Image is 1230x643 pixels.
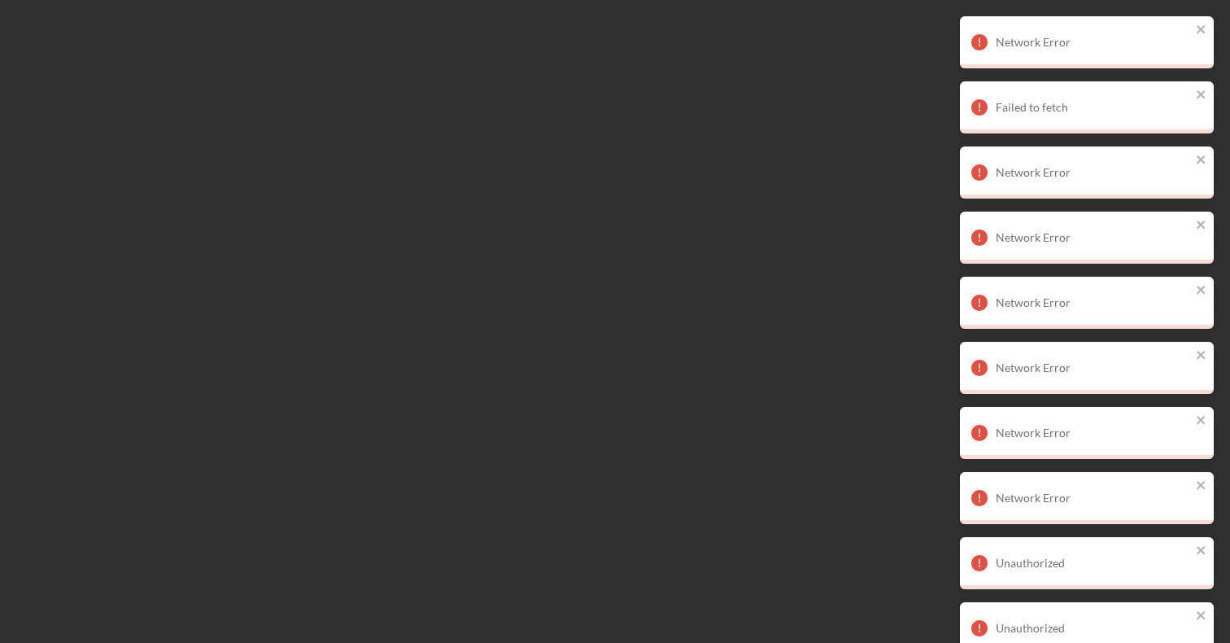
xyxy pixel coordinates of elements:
div: Network Error [996,426,1191,440]
button: close [1196,609,1207,624]
button: close [1196,544,1207,559]
button: close [1196,348,1207,364]
div: Network Error [996,231,1191,244]
div: Unauthorized [996,622,1191,635]
button: close [1196,413,1207,429]
button: close [1196,23,1207,38]
div: Network Error [996,492,1191,505]
div: Failed to fetch [996,101,1191,114]
button: close [1196,153,1207,168]
div: Network Error [996,296,1191,309]
div: Network Error [996,36,1191,49]
button: close [1196,479,1207,494]
div: Network Error [996,166,1191,179]
div: Unauthorized [996,557,1191,570]
div: Network Error [996,361,1191,374]
button: close [1196,88,1207,103]
button: close [1196,218,1207,234]
button: close [1196,283,1207,299]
